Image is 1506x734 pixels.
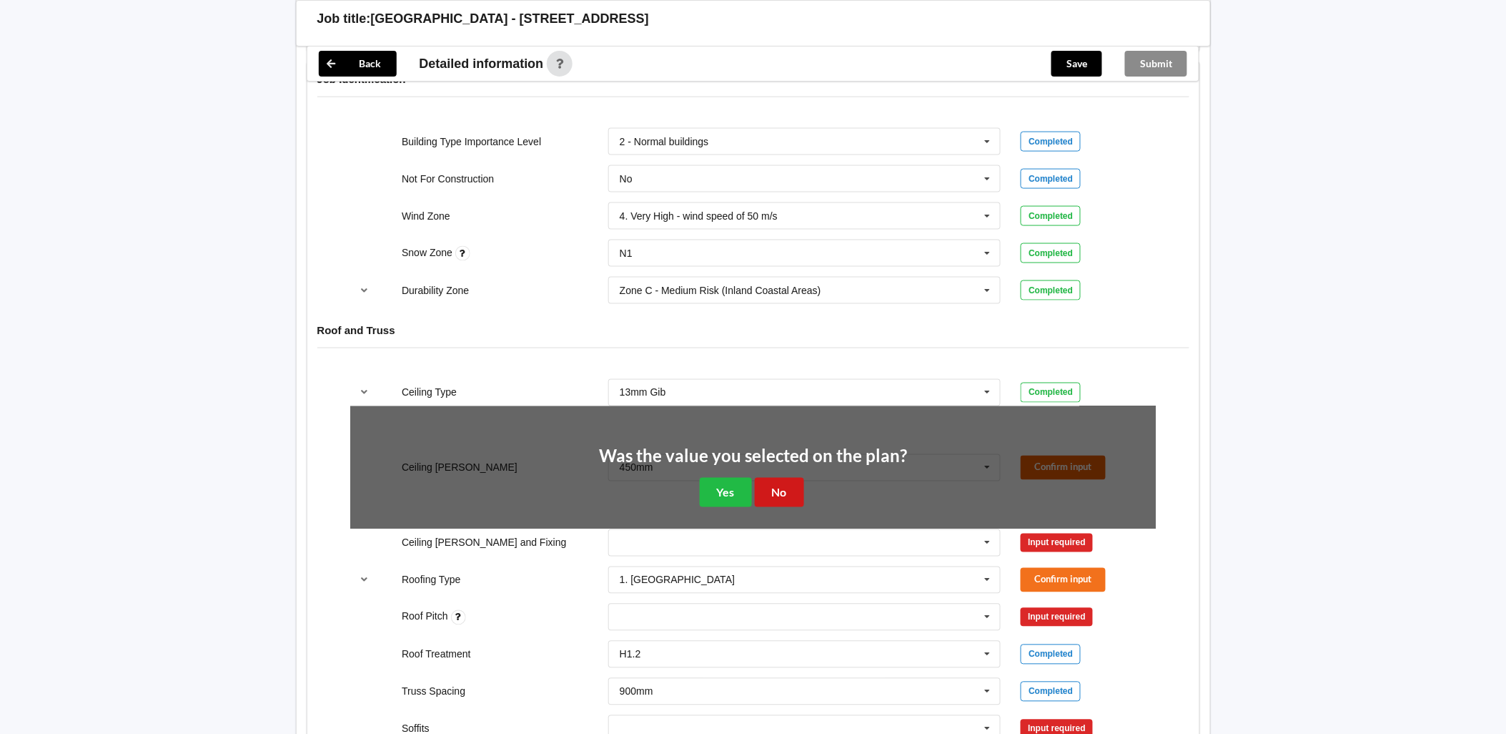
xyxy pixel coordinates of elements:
[319,51,397,77] button: Back
[1021,608,1093,627] div: Input required
[402,173,494,185] label: Not For Construction
[620,248,633,258] div: N1
[402,247,455,258] label: Snow Zone
[1021,568,1106,592] button: Confirm input
[700,478,752,507] button: Yes
[1021,682,1081,702] div: Completed
[620,650,641,660] div: H1.2
[402,210,450,222] label: Wind Zone
[1051,51,1102,77] button: Save
[620,211,778,221] div: 4. Very High - wind speed of 50 m/s
[402,686,465,698] label: Truss Spacing
[1021,645,1081,665] div: Completed
[317,324,1189,338] h4: Roof and Truss
[620,285,821,295] div: Zone C - Medium Risk (Inland Coastal Areas)
[402,574,460,586] label: Roofing Type
[402,611,450,622] label: Roof Pitch
[402,285,469,296] label: Durability Zone
[755,478,804,507] button: No
[402,387,457,398] label: Ceiling Type
[317,11,371,27] h3: Job title:
[350,278,378,303] button: reference-toggle
[620,687,653,697] div: 900mm
[420,57,544,70] span: Detailed information
[1021,280,1081,300] div: Completed
[350,380,378,406] button: reference-toggle
[402,136,541,147] label: Building Type Importance Level
[350,567,378,593] button: reference-toggle
[1021,132,1081,152] div: Completed
[402,537,566,549] label: Ceiling [PERSON_NAME] and Fixing
[1021,206,1081,226] div: Completed
[620,388,666,398] div: 13mm Gib
[1021,383,1081,403] div: Completed
[620,575,735,585] div: 1. [GEOGRAPHIC_DATA]
[1021,534,1093,552] div: Input required
[620,137,709,147] div: 2 - Normal buildings
[620,174,633,184] div: No
[1021,243,1081,263] div: Completed
[371,11,649,27] h3: [GEOGRAPHIC_DATA] - [STREET_ADDRESS]
[402,649,471,660] label: Roof Treatment
[1021,169,1081,189] div: Completed
[599,446,907,468] h2: Was the value you selected on the plan?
